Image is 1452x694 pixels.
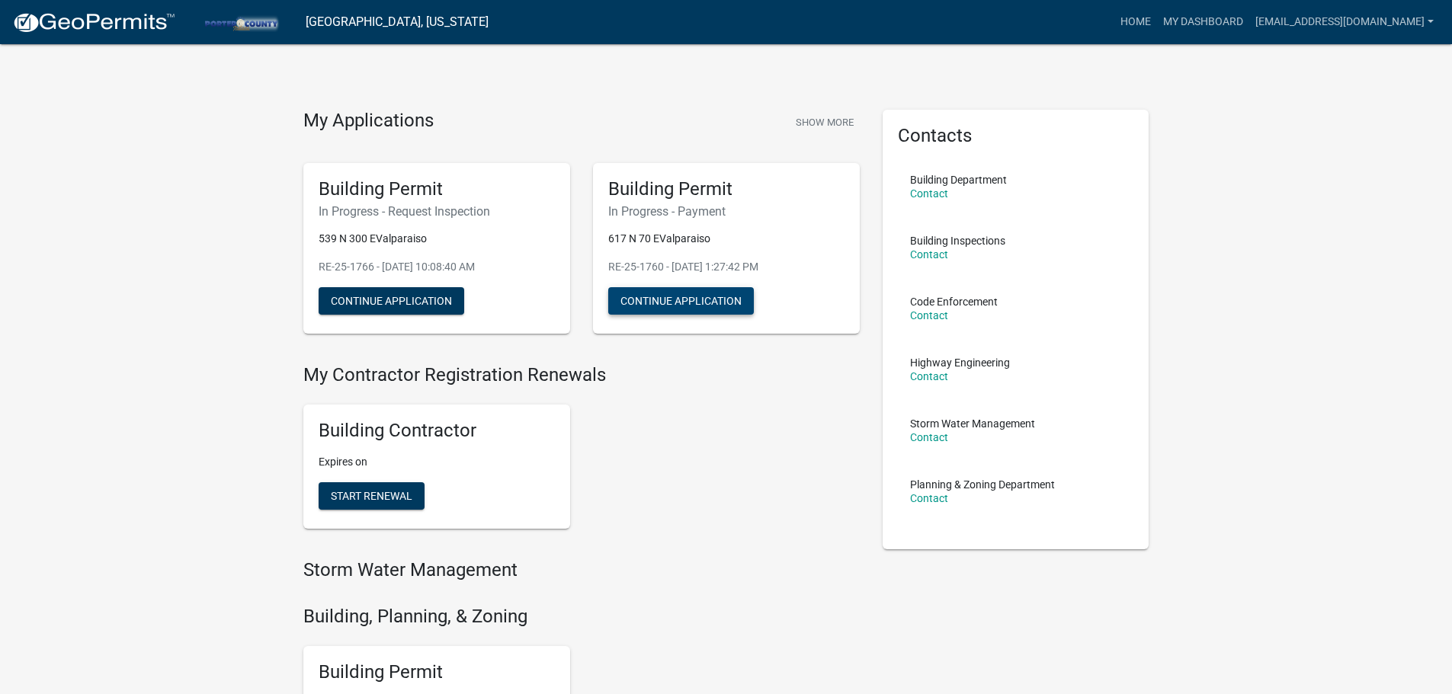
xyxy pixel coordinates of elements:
[898,125,1134,147] h5: Contacts
[319,204,555,219] h6: In Progress - Request Inspection
[910,296,998,307] p: Code Enforcement
[319,259,555,275] p: RE-25-1766 - [DATE] 10:08:40 AM
[331,490,412,502] span: Start Renewal
[319,178,555,200] h5: Building Permit
[188,11,293,32] img: Porter County, Indiana
[910,418,1035,429] p: Storm Water Management
[1249,8,1440,37] a: [EMAIL_ADDRESS][DOMAIN_NAME]
[1114,8,1157,37] a: Home
[910,492,948,504] a: Contact
[303,110,434,133] h4: My Applications
[910,431,948,443] a: Contact
[319,661,555,683] h5: Building Permit
[306,9,489,35] a: [GEOGRAPHIC_DATA], [US_STATE]
[608,204,845,219] h6: In Progress - Payment
[910,370,948,382] a: Contact
[910,248,948,261] a: Contact
[608,259,845,275] p: RE-25-1760 - [DATE] 1:27:42 PM
[303,559,860,581] h4: Storm Water Management
[910,174,1007,185] p: Building Department
[910,235,1005,246] p: Building Inspections
[910,309,948,321] a: Contact
[608,287,754,315] button: Continue Application
[608,178,845,200] h5: Building Permit
[319,231,555,247] p: 539 N 300 EValparaiso
[319,454,555,470] p: Expires on
[303,606,860,628] h4: Building, Planning, & Zoning
[319,420,555,442] h5: Building Contractor
[910,357,1010,368] p: Highway Engineering
[303,364,860,541] wm-registration-list-section: My Contractor Registration Renewals
[303,364,860,386] h4: My Contractor Registration Renewals
[910,187,948,200] a: Contact
[608,231,845,247] p: 617 N 70 EValparaiso
[790,110,860,135] button: Show More
[319,287,464,315] button: Continue Application
[910,479,1055,490] p: Planning & Zoning Department
[319,482,425,510] button: Start Renewal
[1157,8,1249,37] a: My Dashboard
